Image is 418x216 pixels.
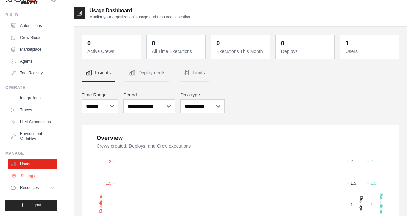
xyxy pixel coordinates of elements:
[8,20,57,31] a: Automations
[345,48,395,55] dt: Users
[8,159,57,169] a: Usage
[8,182,57,193] button: Resources
[106,181,111,186] tspan: 1.5
[5,151,57,156] div: Manage
[29,202,41,208] span: Logout
[82,64,115,82] button: Insights
[152,48,202,55] dt: All Time Executions
[89,14,190,20] p: Monitor your organization's usage and resource allocation
[345,39,349,48] div: 1
[379,193,384,214] text: Executions
[8,117,57,127] a: LLM Connections
[152,39,155,48] div: 0
[8,68,57,78] a: Tool Registry
[5,13,57,18] div: Build
[351,181,356,186] tspan: 1.5
[99,195,103,213] text: Creations
[87,48,137,55] dt: Active Crews
[180,92,225,98] label: Data type
[281,39,284,48] div: 0
[281,48,331,55] dt: Deploys
[109,203,111,207] tspan: 1
[8,44,57,55] a: Marketplace
[82,92,118,98] label: Time Range
[8,128,57,144] a: Environment Variables
[371,181,376,186] tspan: 1.5
[9,171,58,181] a: Settings
[125,64,169,82] button: Deployments
[216,39,220,48] div: 0
[371,159,373,164] tspan: 2
[8,105,57,115] a: Traces
[180,64,209,82] button: Limits
[87,39,91,48] div: 0
[5,85,57,90] div: Operate
[82,64,399,82] nav: Tabs
[216,48,266,55] dt: Executions This Month
[8,32,57,43] a: Crew Studio
[8,56,57,67] a: Agents
[97,143,391,149] dt: Crews created, Deploys, and Crew executions
[351,159,353,164] tspan: 2
[8,93,57,103] a: Integrations
[97,133,123,143] div: Overview
[371,203,373,207] tspan: 1
[5,200,57,211] button: Logout
[109,159,111,164] tspan: 2
[89,7,190,14] h2: Usage Dashboard
[20,185,39,190] span: Resources
[351,203,353,207] tspan: 1
[359,196,363,212] text: Deploys
[123,92,175,98] label: Period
